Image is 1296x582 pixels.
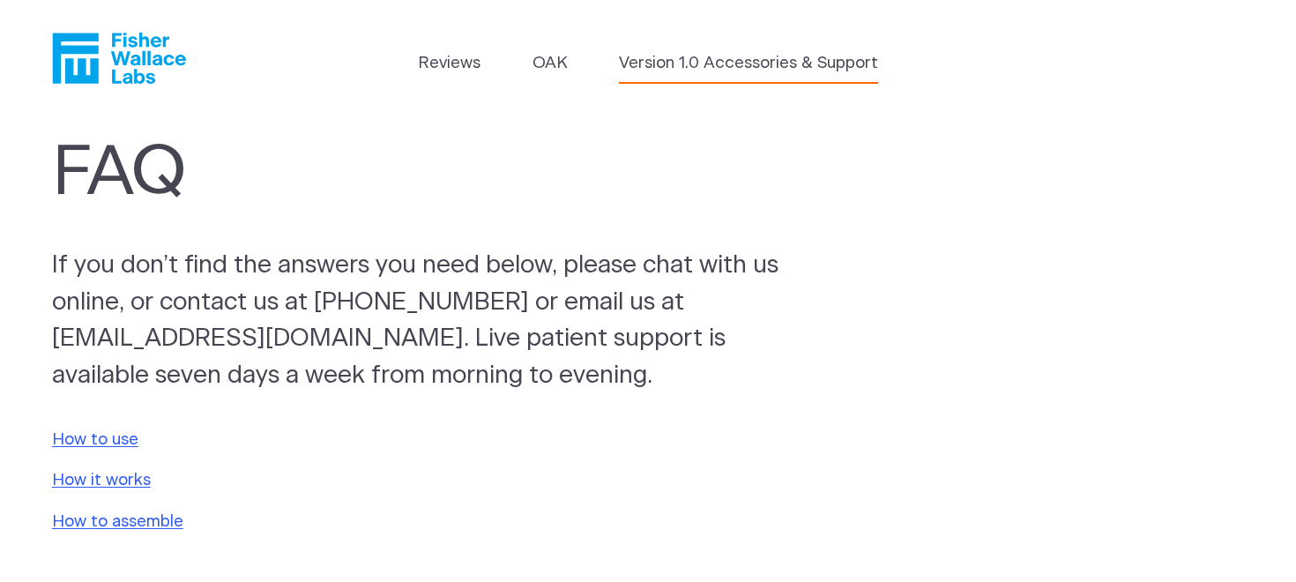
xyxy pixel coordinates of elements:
a: Version 1.0 Accessories & Support [619,51,878,76]
a: How to use [52,431,138,448]
a: OAK [533,51,568,76]
a: Reviews [418,51,480,76]
p: If you don’t find the answers you need below, please chat with us online, or contact us at [PHONE... [52,248,823,395]
a: How it works [52,472,151,489]
a: Fisher Wallace [52,33,186,84]
h1: FAQ [52,133,786,214]
a: How to assemble [52,513,183,530]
